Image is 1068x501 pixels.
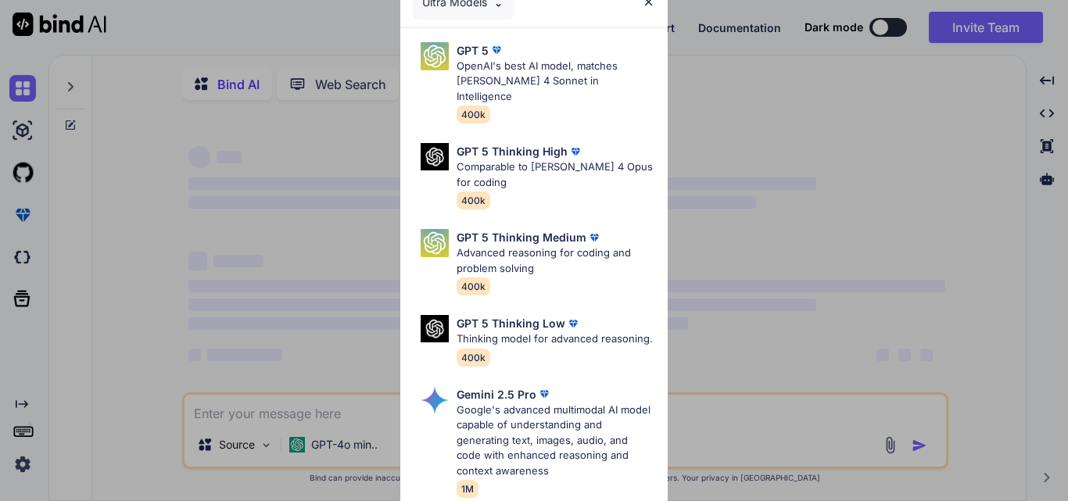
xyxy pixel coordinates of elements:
span: 400k [457,277,490,295]
span: 400k [457,191,490,209]
img: premium [568,144,583,159]
img: Pick Models [421,143,449,170]
p: GPT 5 Thinking Low [457,315,565,331]
img: Pick Models [421,42,449,70]
img: premium [565,316,581,331]
img: Pick Models [421,315,449,342]
p: Comparable to [PERSON_NAME] 4 Opus for coding [457,159,655,190]
span: 1M [457,480,478,498]
img: Pick Models [421,386,449,414]
img: premium [489,42,504,58]
p: Google's advanced multimodal AI model capable of understanding and generating text, images, audio... [457,403,655,479]
img: premium [536,386,552,402]
img: Pick Models [421,229,449,257]
span: 400k [457,349,490,367]
p: Thinking model for advanced reasoning. [457,331,653,347]
p: Gemini 2.5 Pro [457,386,536,403]
span: 400k [457,106,490,123]
img: premium [586,230,602,245]
p: GPT 5 Thinking High [457,143,568,159]
p: GPT 5 [457,42,489,59]
p: Advanced reasoning for coding and problem solving [457,245,655,276]
p: GPT 5 Thinking Medium [457,229,586,245]
p: OpenAI's best AI model, matches [PERSON_NAME] 4 Sonnet in Intelligence [457,59,655,105]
